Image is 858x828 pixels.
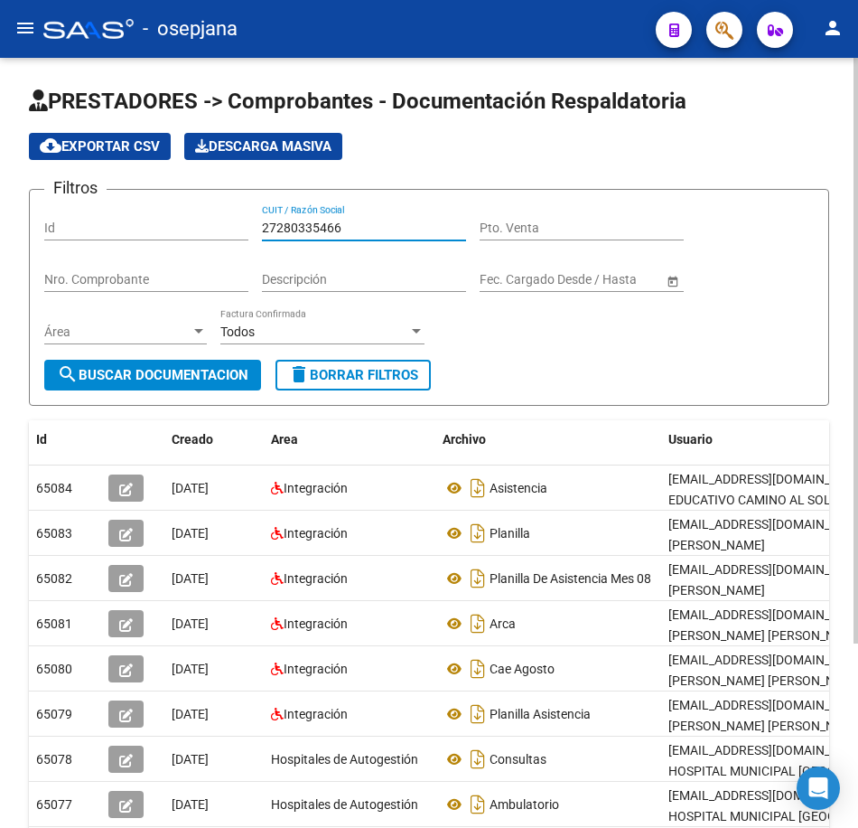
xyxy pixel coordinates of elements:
[271,432,298,447] span: Area
[490,662,555,676] span: Cae Agosto
[271,752,418,767] span: Hospitales de Autogestión
[271,797,418,812] span: Hospitales de Autogestión
[284,526,348,541] span: Integración
[36,707,72,721] span: 65079
[172,797,209,812] span: [DATE]
[480,272,546,287] input: Fecha inicio
[466,564,490,593] i: Descargar documento
[288,363,310,385] mat-icon: delete
[284,662,348,676] span: Integración
[172,616,209,631] span: [DATE]
[36,481,72,495] span: 65084
[490,616,516,631] span: Arca
[220,325,255,339] span: Todos
[490,571,651,586] span: Planilla De Asistencia Mes 08
[164,420,264,459] datatable-header-cell: Creado
[466,609,490,638] i: Descargar documento
[36,571,72,586] span: 65082
[172,526,209,541] span: [DATE]
[57,363,79,385] mat-icon: search
[275,360,431,390] button: Borrar Filtros
[490,797,559,812] span: Ambulatorio
[172,752,209,767] span: [DATE]
[490,526,530,541] span: Planilla
[797,767,840,810] div: Open Intercom Messenger
[29,420,101,459] datatable-header-cell: Id
[172,662,209,676] span: [DATE]
[29,133,171,160] button: Exportar CSV
[57,367,248,383] span: Buscar Documentacion
[822,17,844,39] mat-icon: person
[40,135,61,156] mat-icon: cloud_download
[668,432,713,447] span: Usuario
[466,700,490,729] i: Descargar documento
[184,133,342,160] app-download-masive: Descarga masiva de comprobantes (adjuntos)
[490,481,547,495] span: Asistencia
[172,571,209,586] span: [DATE]
[172,481,209,495] span: [DATE]
[36,752,72,767] span: 65078
[36,526,72,541] span: 65083
[443,432,486,447] span: Archivo
[663,271,682,290] button: Open calendar
[466,745,490,774] i: Descargar documento
[36,662,72,676] span: 65080
[466,654,490,683] i: Descargar documento
[36,616,72,631] span: 65081
[184,133,342,160] button: Descarga Masiva
[40,138,160,155] span: Exportar CSV
[466,790,490,819] i: Descargar documento
[44,175,107,201] h3: Filtros
[29,89,686,114] span: PRESTADORES -> Comprobantes - Documentación Respaldatoria
[490,752,546,767] span: Consultas
[36,432,47,447] span: Id
[561,272,649,287] input: Fecha fin
[172,707,209,721] span: [DATE]
[284,707,348,721] span: Integración
[288,367,418,383] span: Borrar Filtros
[284,481,348,495] span: Integración
[44,360,261,390] button: Buscar Documentacion
[284,571,348,586] span: Integración
[284,616,348,631] span: Integración
[435,420,661,459] datatable-header-cell: Archivo
[172,432,213,447] span: Creado
[195,138,331,155] span: Descarga Masiva
[490,707,591,721] span: Planilla Asistencia
[143,9,238,49] span: - osepjana
[466,519,490,548] i: Descargar documento
[44,325,191,340] span: Área
[264,420,435,459] datatable-header-cell: Area
[36,797,72,812] span: 65077
[466,474,490,503] i: Descargar documento
[14,17,36,39] mat-icon: menu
